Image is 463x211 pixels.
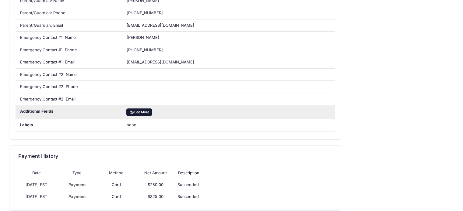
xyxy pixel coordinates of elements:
[175,191,293,202] td: Succeeded
[175,179,293,191] td: Succeeded
[18,167,58,179] th: Date
[97,167,136,179] th: Method
[16,105,122,119] div: Additional Fields
[58,167,97,179] th: Type
[18,179,58,191] td: [DATE] EST
[16,81,122,93] div: Emergency Contact #2: Phone
[126,60,194,64] span: [EMAIL_ADDRESS][DOMAIN_NAME]
[18,148,58,165] h4: Payment History
[16,69,122,81] div: Emergency Contact #2: Name
[126,23,194,28] span: [EMAIL_ADDRESS][DOMAIN_NAME]
[16,32,122,44] div: Emergency Contact #1: Name
[97,191,136,202] td: Card
[58,191,97,202] td: Payment
[126,122,202,128] span: none
[97,179,136,191] td: Card
[126,108,152,116] button: See More
[126,47,163,52] span: [PHONE_NUMBER]
[136,191,175,202] td: $325.00
[16,19,122,32] div: Parent/Guardian: Email
[16,44,122,56] div: Emergency Contact #1: Phone
[16,93,122,105] div: Emergency Contact #2: Email
[16,119,122,131] div: Labels
[136,167,175,179] th: Net Amount
[58,179,97,191] td: Payment
[16,7,122,19] div: Parent/Guardian: Phone
[126,35,159,40] span: [PERSON_NAME]
[175,167,293,179] th: Description
[136,179,175,191] td: $250.00
[16,56,122,68] div: Emergency Contact #1: Email
[126,10,163,15] span: [PHONE_NUMBER]
[18,191,58,202] td: [DATE] EST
